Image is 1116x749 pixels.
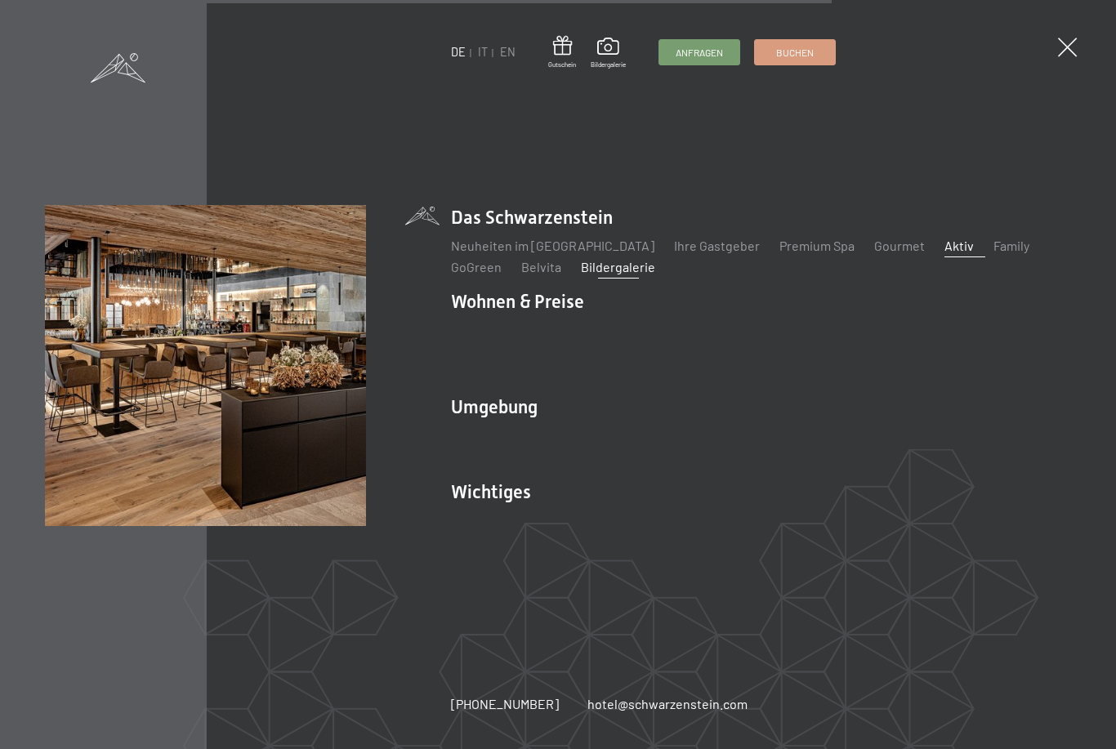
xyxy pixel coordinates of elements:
[776,46,814,60] span: Buchen
[676,46,723,60] span: Anfragen
[674,238,760,253] a: Ihre Gastgeber
[451,696,559,711] span: [PHONE_NUMBER]
[521,259,561,274] a: Belvita
[659,40,739,65] a: Anfragen
[944,238,974,253] a: Aktiv
[548,60,576,69] span: Gutschein
[874,238,925,253] a: Gourmet
[993,238,1029,253] a: Family
[451,45,466,59] a: DE
[451,238,654,253] a: Neuheiten im [GEOGRAPHIC_DATA]
[581,259,655,274] a: Bildergalerie
[500,45,516,59] a: EN
[451,695,559,713] a: [PHONE_NUMBER]
[478,45,488,59] a: IT
[779,238,855,253] a: Premium Spa
[591,38,626,69] a: Bildergalerie
[755,40,835,65] a: Buchen
[548,36,576,69] a: Gutschein
[451,259,502,274] a: GoGreen
[587,695,748,713] a: hotel@schwarzenstein.com
[591,60,626,69] span: Bildergalerie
